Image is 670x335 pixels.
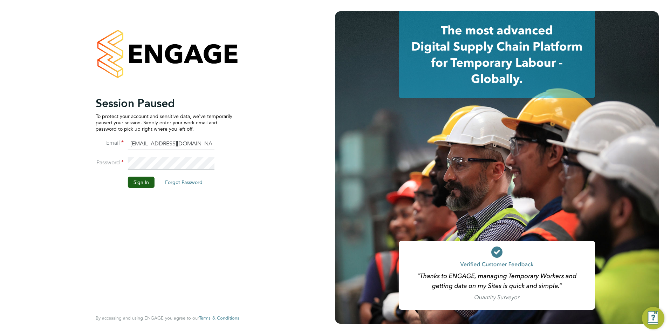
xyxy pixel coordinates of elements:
button: Forgot Password [159,177,208,188]
label: Email [96,139,124,147]
button: Engage Resource Center [642,307,664,329]
h2: Session Paused [96,96,232,110]
button: Sign In [128,177,155,188]
span: By accessing and using ENGAGE you agree to our [96,315,239,321]
label: Password [96,159,124,166]
input: Enter your work email... [128,138,214,150]
p: To protect your account and sensitive data, we've temporarily paused your session. Simply enter y... [96,113,232,132]
a: Terms & Conditions [199,315,239,321]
